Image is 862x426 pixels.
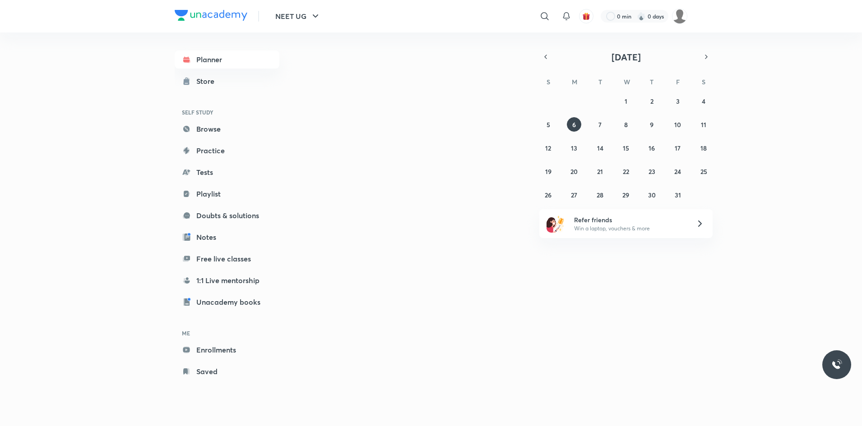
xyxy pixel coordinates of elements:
button: October 7, 2025 [593,117,607,132]
img: Company Logo [175,10,247,21]
abbr: October 29, 2025 [622,191,629,199]
a: Saved [175,362,279,380]
span: [DATE] [612,51,641,63]
button: October 14, 2025 [593,141,607,155]
h6: SELF STUDY [175,105,279,120]
h6: Refer friends [574,215,685,224]
abbr: October 1, 2025 [625,97,627,105]
abbr: October 4, 2025 [702,97,705,105]
button: October 5, 2025 [541,117,556,132]
button: October 19, 2025 [541,164,556,179]
img: streak [637,12,646,21]
img: referral [547,215,565,233]
abbr: Sunday [547,78,550,86]
button: October 4, 2025 [696,94,711,108]
button: October 22, 2025 [619,164,633,179]
button: October 8, 2025 [619,117,633,132]
button: October 12, 2025 [541,141,556,155]
abbr: October 27, 2025 [571,191,577,199]
abbr: October 30, 2025 [648,191,656,199]
abbr: Thursday [650,78,653,86]
button: October 30, 2025 [644,188,659,202]
abbr: October 5, 2025 [547,120,550,129]
button: October 2, 2025 [644,94,659,108]
abbr: October 7, 2025 [598,120,602,129]
a: Company Logo [175,10,247,23]
button: avatar [579,9,593,23]
abbr: October 11, 2025 [701,120,706,129]
a: 1:1 Live mentorship [175,271,279,289]
img: avatar [582,12,590,20]
a: Doubts & solutions [175,206,279,224]
abbr: October 23, 2025 [649,167,655,176]
abbr: October 14, 2025 [597,144,603,152]
img: Krrish Singh [672,9,687,24]
abbr: October 12, 2025 [545,144,551,152]
a: Browse [175,120,279,138]
abbr: October 15, 2025 [623,144,629,152]
abbr: October 9, 2025 [650,120,653,129]
p: Win a laptop, vouchers & more [574,224,685,233]
button: October 6, 2025 [567,117,581,132]
button: October 23, 2025 [644,164,659,179]
a: Tests [175,163,279,181]
abbr: October 24, 2025 [674,167,681,176]
button: October 11, 2025 [696,117,711,132]
abbr: Saturday [702,78,705,86]
button: October 9, 2025 [644,117,659,132]
abbr: October 16, 2025 [649,144,655,152]
button: [DATE] [552,50,700,63]
button: October 16, 2025 [644,141,659,155]
abbr: Tuesday [598,78,602,86]
abbr: October 18, 2025 [700,144,707,152]
abbr: October 2, 2025 [650,97,653,105]
button: October 24, 2025 [671,164,685,179]
abbr: October 3, 2025 [676,97,680,105]
abbr: October 8, 2025 [624,120,628,129]
abbr: October 20, 2025 [570,167,578,176]
abbr: October 21, 2025 [597,167,603,176]
abbr: Wednesday [624,78,630,86]
button: October 28, 2025 [593,188,607,202]
a: Playlist [175,185,279,203]
a: Notes [175,228,279,246]
button: October 25, 2025 [696,164,711,179]
button: October 31, 2025 [671,188,685,202]
button: October 13, 2025 [567,141,581,155]
abbr: Friday [676,78,680,86]
button: October 3, 2025 [671,94,685,108]
a: Planner [175,50,279,69]
button: October 18, 2025 [696,141,711,155]
abbr: October 19, 2025 [545,167,551,176]
button: October 17, 2025 [671,141,685,155]
abbr: Monday [572,78,577,86]
button: October 1, 2025 [619,94,633,108]
abbr: October 22, 2025 [623,167,629,176]
a: Enrollments [175,341,279,359]
button: October 15, 2025 [619,141,633,155]
img: ttu [831,359,842,370]
abbr: October 25, 2025 [700,167,707,176]
abbr: October 28, 2025 [597,191,603,199]
button: October 29, 2025 [619,188,633,202]
abbr: October 13, 2025 [571,144,577,152]
a: Store [175,72,279,90]
abbr: October 17, 2025 [675,144,681,152]
h6: ME [175,325,279,341]
abbr: October 6, 2025 [572,120,576,129]
button: October 21, 2025 [593,164,607,179]
a: Unacademy books [175,293,279,311]
abbr: October 26, 2025 [545,191,551,199]
button: October 26, 2025 [541,188,556,202]
abbr: October 10, 2025 [674,120,681,129]
button: October 10, 2025 [671,117,685,132]
abbr: October 31, 2025 [675,191,681,199]
a: Practice [175,142,279,160]
button: NEET UG [270,7,326,25]
button: October 20, 2025 [567,164,581,179]
div: Store [196,76,220,87]
button: October 27, 2025 [567,188,581,202]
a: Free live classes [175,250,279,268]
